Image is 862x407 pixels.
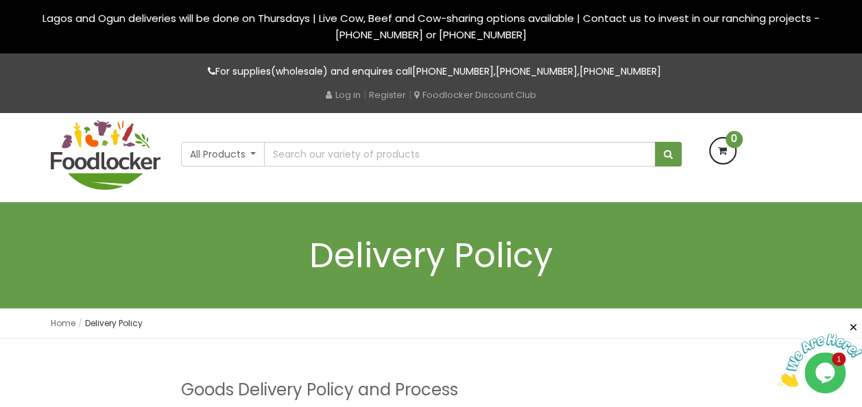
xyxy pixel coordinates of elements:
[181,142,265,166] button: All Products
[777,321,862,386] iframe: chat widget
[51,317,75,329] a: Home
[43,11,819,42] span: Lagos and Ogun deliveries will be done on Thursdays | Live Cow, Beef and Cow-sharing options avai...
[363,88,366,101] span: |
[412,64,494,78] a: [PHONE_NUMBER]
[726,131,743,148] span: 0
[264,142,655,166] input: Search our variety of products
[326,88,361,101] a: Log in
[369,88,406,101] a: Register
[51,236,812,274] h1: Delivery Policy
[181,381,682,399] h3: Goods Delivery Policy and Process
[496,64,577,78] a: [PHONE_NUMBER]
[51,64,812,79] p: For supplies(wholesale) and enquires call , ,
[579,64,661,78] a: [PHONE_NUMBER]
[414,88,536,101] a: Foodlocker Discount Club
[51,120,160,190] img: FoodLocker
[409,88,411,101] span: |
